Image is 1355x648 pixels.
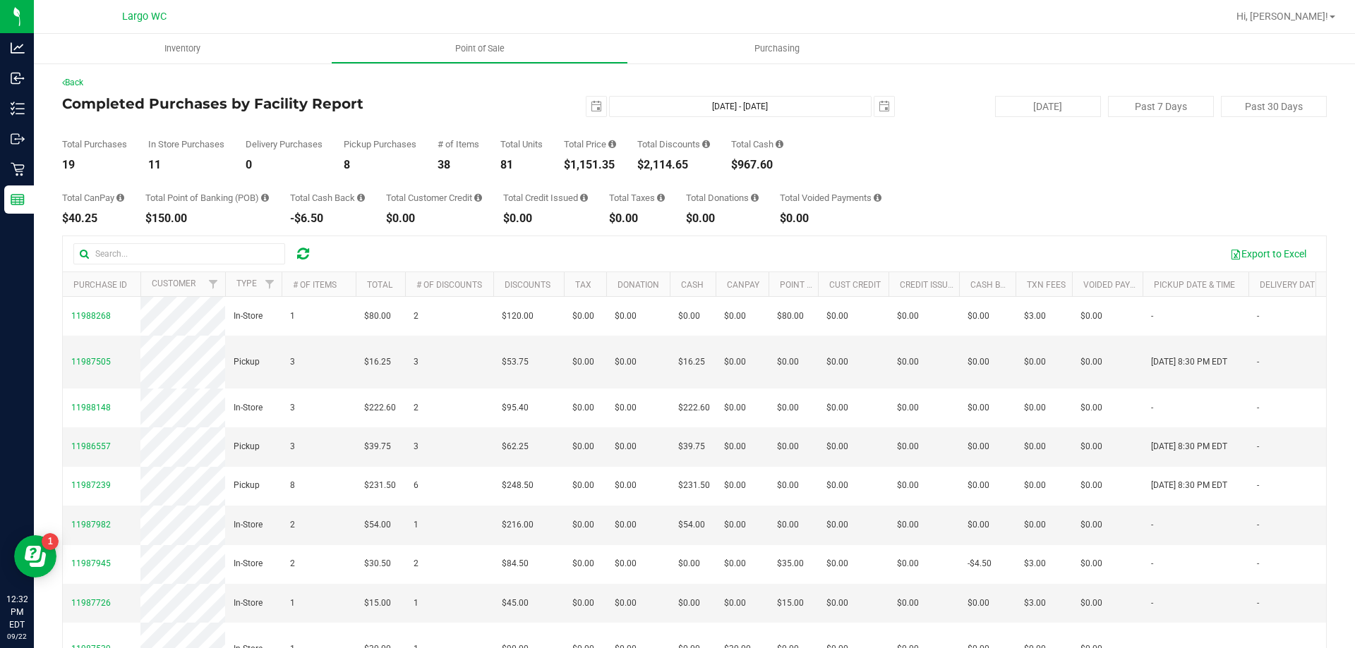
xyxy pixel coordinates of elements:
span: $0.00 [968,355,989,369]
span: $0.00 [724,440,746,453]
span: Inventory [145,42,219,55]
a: Cash Back [970,280,1017,290]
span: 1 [290,310,295,323]
span: $216.00 [502,518,534,532]
span: In-Store [234,401,263,415]
div: $967.60 [731,159,783,171]
span: $0.00 [968,597,989,610]
button: Export to Excel [1221,242,1315,266]
div: $2,114.65 [637,159,710,171]
div: $0.00 [503,213,588,224]
a: Cust Credit [829,280,881,290]
span: 1 [414,597,418,610]
span: - [1257,479,1259,492]
span: In-Store [234,518,263,532]
span: $0.00 [724,597,746,610]
span: 11986557 [71,441,111,451]
span: $0.00 [615,440,637,453]
span: $0.00 [826,440,848,453]
span: $16.25 [678,355,705,369]
div: $40.25 [62,213,124,224]
span: $0.00 [777,479,799,492]
span: $54.00 [678,518,705,532]
span: $0.00 [572,479,594,492]
span: - [1257,401,1259,415]
span: $0.00 [1080,310,1102,323]
span: Largo WC [122,11,167,23]
span: $54.00 [364,518,391,532]
span: $0.00 [724,401,746,415]
span: 8 [290,479,295,492]
a: Purchasing [628,34,925,63]
div: Total Customer Credit [386,193,482,202]
a: # of Items [293,280,337,290]
a: Filter [258,272,282,296]
span: 2 [414,557,418,570]
span: $0.00 [572,597,594,610]
div: Total Cash Back [290,193,365,202]
span: $80.00 [777,310,804,323]
span: 3 [290,401,295,415]
a: Cash [681,280,704,290]
i: Sum of the successful, non-voided CanPay payment transactions for all purchases in the date range. [116,193,124,202]
span: $0.00 [826,355,848,369]
span: $248.50 [502,479,534,492]
div: 81 [500,159,543,171]
span: -$4.50 [968,557,992,570]
div: Total Taxes [609,193,665,202]
i: Sum of the discount values applied to the all purchases in the date range. [702,140,710,149]
span: 3 [290,355,295,369]
span: 11987982 [71,520,111,530]
span: $0.00 [572,355,594,369]
span: 2 [290,518,295,532]
span: - [1257,440,1259,453]
span: 11987239 [71,480,111,490]
a: # of Discounts [416,280,482,290]
span: Pickup [234,479,260,492]
a: Credit Issued [900,280,958,290]
span: 11987726 [71,598,111,608]
a: Total [367,280,392,290]
span: $16.25 [364,355,391,369]
span: 2 [290,557,295,570]
span: $0.00 [826,518,848,532]
span: $0.00 [826,597,848,610]
a: Purchase ID [73,280,127,290]
span: $0.00 [678,557,700,570]
i: Sum of the successful, non-voided payments using account credit for all purchases in the date range. [474,193,482,202]
i: Sum of the total taxes for all purchases in the date range. [657,193,665,202]
span: $39.75 [364,440,391,453]
span: $0.00 [777,440,799,453]
span: 11987945 [71,558,111,568]
span: [DATE] 8:30 PM EDT [1151,479,1227,492]
span: $0.00 [968,310,989,323]
span: 3 [290,440,295,453]
span: select [586,97,606,116]
span: 3 [414,355,418,369]
span: $0.00 [1080,479,1102,492]
a: Voided Payment [1083,280,1153,290]
span: $0.00 [1080,597,1102,610]
span: $0.00 [572,557,594,570]
span: $0.00 [1080,355,1102,369]
a: Pickup Date & Time [1154,280,1235,290]
span: $0.00 [1080,440,1102,453]
div: Total Price [564,140,616,149]
span: $0.00 [1024,355,1046,369]
span: $120.00 [502,310,534,323]
h4: Completed Purchases by Facility Report [62,96,483,111]
span: $0.00 [897,597,919,610]
inline-svg: Outbound [11,132,25,146]
inline-svg: Analytics [11,41,25,55]
div: Total Units [500,140,543,149]
a: Point of Banking (POB) [780,280,880,290]
span: 2 [414,310,418,323]
span: $0.00 [1024,479,1046,492]
div: $0.00 [686,213,759,224]
span: $0.00 [826,557,848,570]
span: - [1257,597,1259,610]
div: $0.00 [780,213,881,224]
span: $0.00 [678,310,700,323]
a: Customer [152,279,195,288]
span: 2 [414,401,418,415]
